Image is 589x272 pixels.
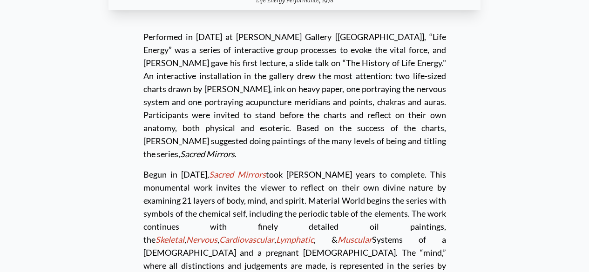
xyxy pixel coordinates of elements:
div: Performed in [DATE] at [PERSON_NAME] Gallery [[GEOGRAPHIC_DATA]], “Life Energy” was a series of i... [143,30,446,160]
a: Muscular [338,234,372,245]
a: Nervous [186,234,217,245]
a: Sacred Mirrors [209,169,266,179]
em: Sacred Mirrors [180,149,235,159]
a: Cardiovascular [219,234,274,245]
a: Skeletal [156,234,184,245]
a: Lymphatic [276,234,314,245]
